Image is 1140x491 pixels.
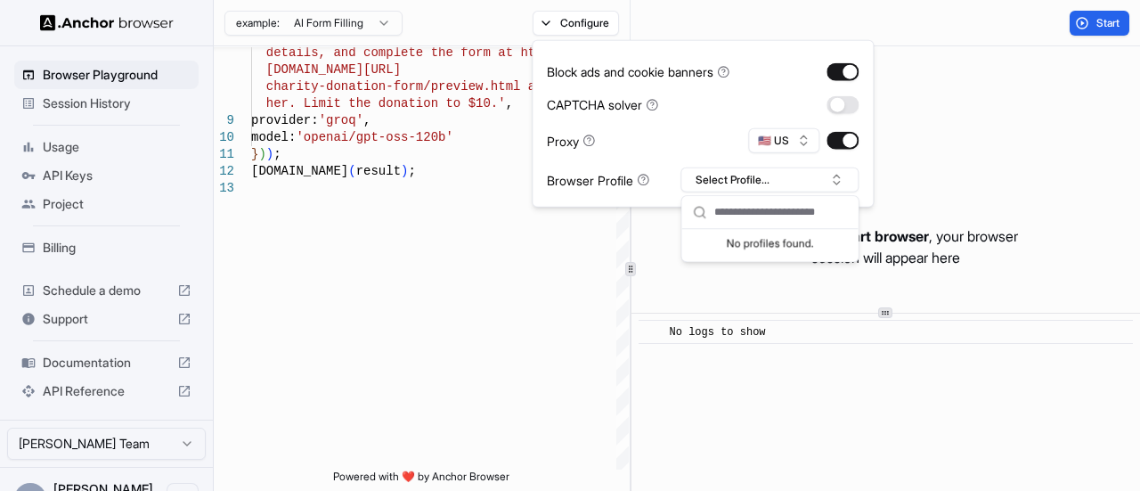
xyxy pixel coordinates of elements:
span: [DOMAIN_NAME] [251,164,348,178]
span: , [506,96,513,110]
div: API Reference [14,377,199,405]
span: ; [273,147,281,161]
span: ) [266,147,273,161]
div: Usage [14,133,199,161]
div: Schedule a demo [14,276,199,305]
span: model: [251,130,296,144]
span: [DOMAIN_NAME][URL] [266,62,401,77]
button: Select Profile... [680,168,859,192]
button: 🇺🇸 US [748,128,819,153]
div: No profiles found. [682,229,859,254]
span: No logs to show [670,326,766,339]
span: provider: [251,113,319,127]
div: Block ads and cookie banners [547,62,729,81]
span: 'openai/gpt-oss-120b' [296,130,452,144]
div: Project [14,190,199,218]
span: Documentation [43,354,170,372]
span: Start [1096,16,1121,30]
span: her. Limit the donation to $10.' [266,96,506,110]
div: Suggestions [682,229,859,261]
div: Documentation [14,348,199,377]
span: charity-donation-form/preview.html as if you were [266,79,633,94]
span: , [363,113,370,127]
span: ​ [647,323,656,341]
button: Configure [533,11,619,36]
div: Session History [14,89,199,118]
span: Billing [43,239,191,257]
span: Schedule a demo [43,282,170,299]
span: } [251,147,258,161]
div: 13 [214,180,234,197]
div: 9 [214,112,234,129]
p: After pressing , your browser session will appear here [753,225,1018,268]
span: example: [236,16,280,30]
span: Usage [43,138,191,156]
div: API Keys [14,161,199,190]
div: Browser Profile [547,170,649,189]
span: ) [401,164,408,178]
div: 11 [214,146,234,163]
span: API Keys [43,167,191,184]
span: ; [408,164,415,178]
span: ( [348,164,355,178]
span: Browser Playground [43,66,191,84]
button: Start [1070,11,1129,36]
span: Session History [43,94,191,112]
span: details, and complete the form at https:// [266,45,581,60]
span: API Reference [43,382,170,400]
div: 12 [214,163,234,180]
span: Powered with ❤️ by Anchor Browser [333,470,509,491]
span: start browser [840,227,929,245]
span: Project [43,195,191,213]
div: CAPTCHA solver [547,95,658,114]
div: 10 [214,129,234,146]
span: result [356,164,401,178]
div: Proxy [547,131,595,150]
img: Anchor Logo [40,14,174,31]
span: 'groq' [319,113,363,127]
div: Browser Playground [14,61,199,89]
span: Support [43,310,170,328]
div: Billing [14,233,199,262]
div: Support [14,305,199,333]
span: ) [258,147,265,161]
